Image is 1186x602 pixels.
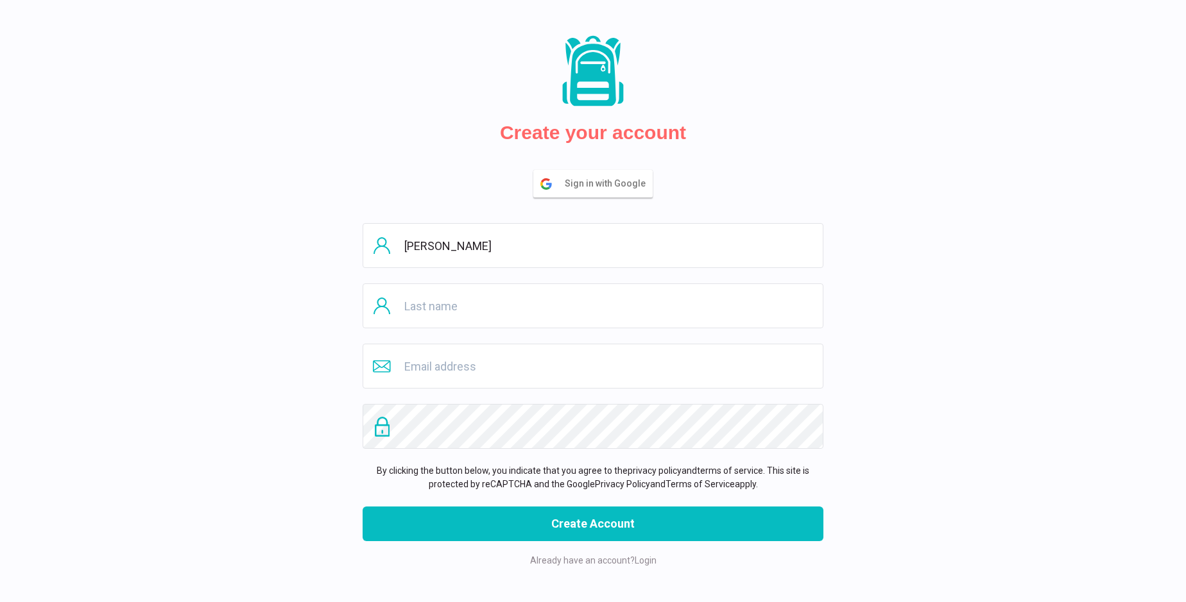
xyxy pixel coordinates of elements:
[558,35,628,108] img: Packs logo
[363,283,823,328] input: Last name
[363,223,823,268] input: First name
[363,344,823,389] input: Email address
[363,554,823,567] p: Already have an account?
[697,465,763,476] a: terms of service
[363,506,823,541] button: Create Account
[500,121,686,144] h2: Create your account
[533,170,653,197] button: Sign in with Google
[635,555,657,565] a: Login
[363,464,823,491] p: By clicking the button below, you indicate that you agree to the and . This site is protected by ...
[595,479,650,489] a: Privacy Policy
[666,479,735,489] a: Terms of Service
[565,171,652,197] span: Sign in with Google
[628,465,682,476] a: privacy policy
